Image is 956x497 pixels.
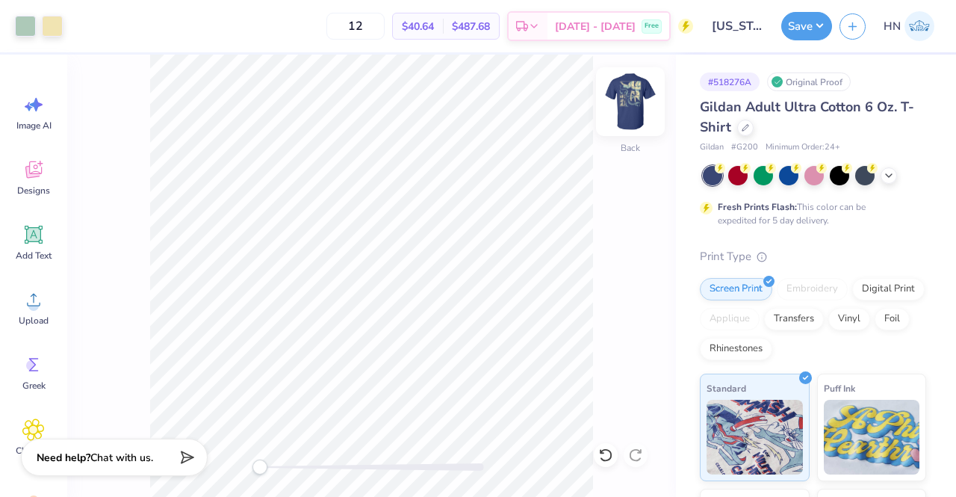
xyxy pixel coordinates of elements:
div: Rhinestones [700,338,772,360]
span: Designs [17,185,50,197]
img: Standard [707,400,803,475]
span: Standard [707,380,746,396]
span: Gildan Adult Ultra Cotton 6 Oz. T-Shirt [700,98,914,136]
div: Vinyl [828,308,870,330]
div: Back [621,141,640,155]
span: HN [884,18,901,35]
div: This color can be expedited for 5 day delivery. [718,200,901,227]
span: Free [645,21,659,31]
span: Puff Ink [824,380,855,396]
strong: Fresh Prints Flash: [718,201,797,213]
span: [DATE] - [DATE] [555,19,636,34]
input: – – [326,13,385,40]
span: Add Text [16,250,52,262]
span: Upload [19,315,49,327]
span: Image AI [16,120,52,132]
span: Greek [22,380,46,392]
div: Accessibility label [252,460,267,475]
div: Embroidery [777,278,848,300]
div: Digital Print [852,278,925,300]
button: Save [781,12,832,40]
div: Screen Print [700,278,772,300]
div: Original Proof [767,72,851,91]
div: Applique [700,308,760,330]
input: Untitled Design [701,11,774,41]
span: # G200 [731,141,758,154]
div: # 518276A [700,72,760,91]
span: Chat with us. [90,451,153,465]
span: $487.68 [452,19,490,34]
span: Minimum Order: 24 + [766,141,840,154]
strong: Need help? [37,451,90,465]
img: Puff Ink [824,400,920,475]
div: Foil [875,308,910,330]
a: HN [877,11,941,41]
span: Clipart & logos [9,445,58,469]
span: Gildan [700,141,724,154]
img: Back [600,72,660,132]
span: $40.64 [402,19,434,34]
div: Transfers [764,308,824,330]
div: Print Type [700,248,926,265]
img: Huda Nadeem [904,11,934,41]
